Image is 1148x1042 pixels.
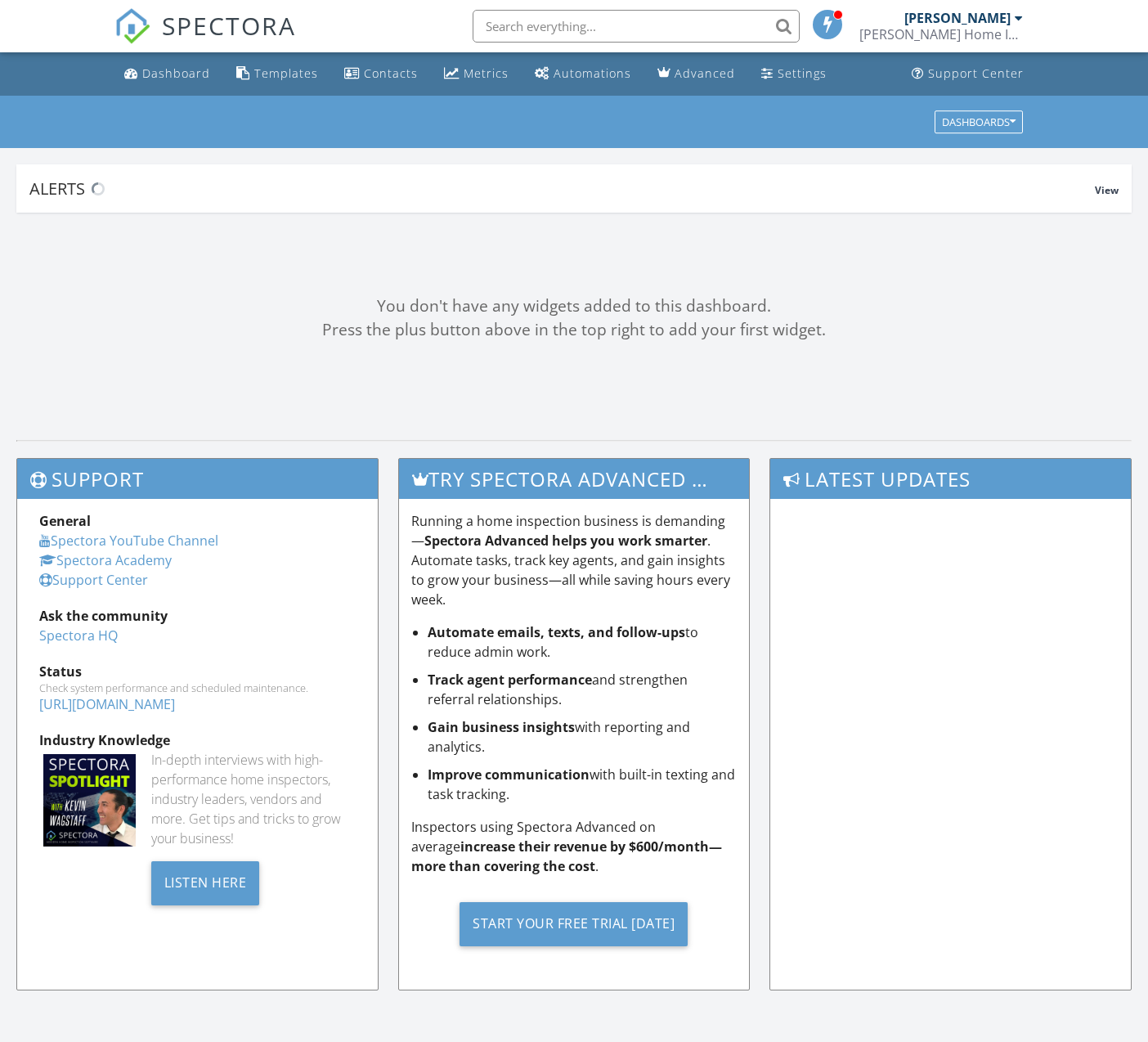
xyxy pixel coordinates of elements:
a: Automations (Basic) [528,59,638,89]
a: Spectora HQ [39,627,118,645]
strong: Improve communication [428,766,590,784]
div: Alerts [29,177,1095,200]
div: Metrics [464,65,509,81]
a: SPECTORA [114,22,296,56]
div: Advanced [675,65,735,81]
div: [PERSON_NAME] [904,10,1011,26]
button: Dashboards [935,110,1023,133]
div: In-depth interviews with high-performance home inspectors, industry leaders, vendors and more. Ge... [151,750,356,848]
strong: Spectora Advanced helps you work smarter [424,532,707,550]
li: and strengthen referral relationships. [428,670,738,709]
strong: Automate emails, texts, and follow-ups [428,623,685,641]
a: Start Your Free Trial [DATE] [411,889,738,959]
div: Dashboard [142,65,210,81]
a: Listen Here [151,873,260,891]
strong: increase their revenue by $600/month—more than covering the cost [411,838,722,875]
h3: Support [17,459,378,499]
div: Settings [778,65,827,81]
a: Metrics [437,59,515,89]
div: Start Your Free Trial [DATE] [460,902,688,946]
h3: Try spectora advanced [DATE] [399,459,750,499]
a: Support Center [39,571,148,589]
span: View [1095,183,1119,197]
h3: Latest Updates [770,459,1131,499]
div: You don't have any widgets added to this dashboard. [16,294,1132,318]
span: SPECTORA [162,8,296,43]
div: Status [39,662,356,681]
p: Running a home inspection business is demanding— . Automate tasks, track key agents, and gain ins... [411,511,738,609]
div: Support Center [928,65,1024,81]
p: Inspectors using Spectora Advanced on average . [411,817,738,876]
strong: Track agent performance [428,671,592,689]
li: to reduce admin work. [428,622,738,662]
a: Contacts [338,59,424,89]
a: Support Center [905,59,1030,89]
div: Press the plus button above in the top right to add your first widget. [16,318,1132,342]
a: Spectora Academy [39,551,172,569]
strong: General [39,512,91,530]
a: Spectora YouTube Channel [39,532,218,550]
a: Dashboard [118,59,217,89]
div: Automations [554,65,631,81]
div: Listen Here [151,861,260,905]
div: Ask the community [39,606,356,626]
a: Templates [230,59,325,89]
div: Templates [254,65,318,81]
a: Settings [755,59,833,89]
div: Contacts [364,65,418,81]
img: Spectoraspolightmain [43,754,136,847]
li: with built-in texting and task tracking. [428,765,738,804]
a: Advanced [651,59,742,89]
img: The Best Home Inspection Software - Spectora [114,8,150,44]
input: Search everything... [473,10,800,43]
li: with reporting and analytics. [428,717,738,757]
div: Industry Knowledge [39,730,356,750]
div: Helman Home Inspections, LLC [859,26,1023,43]
strong: Gain business insights [428,718,575,736]
a: [URL][DOMAIN_NAME] [39,695,175,713]
div: Check system performance and scheduled maintenance. [39,681,356,694]
div: Dashboards [942,116,1016,128]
